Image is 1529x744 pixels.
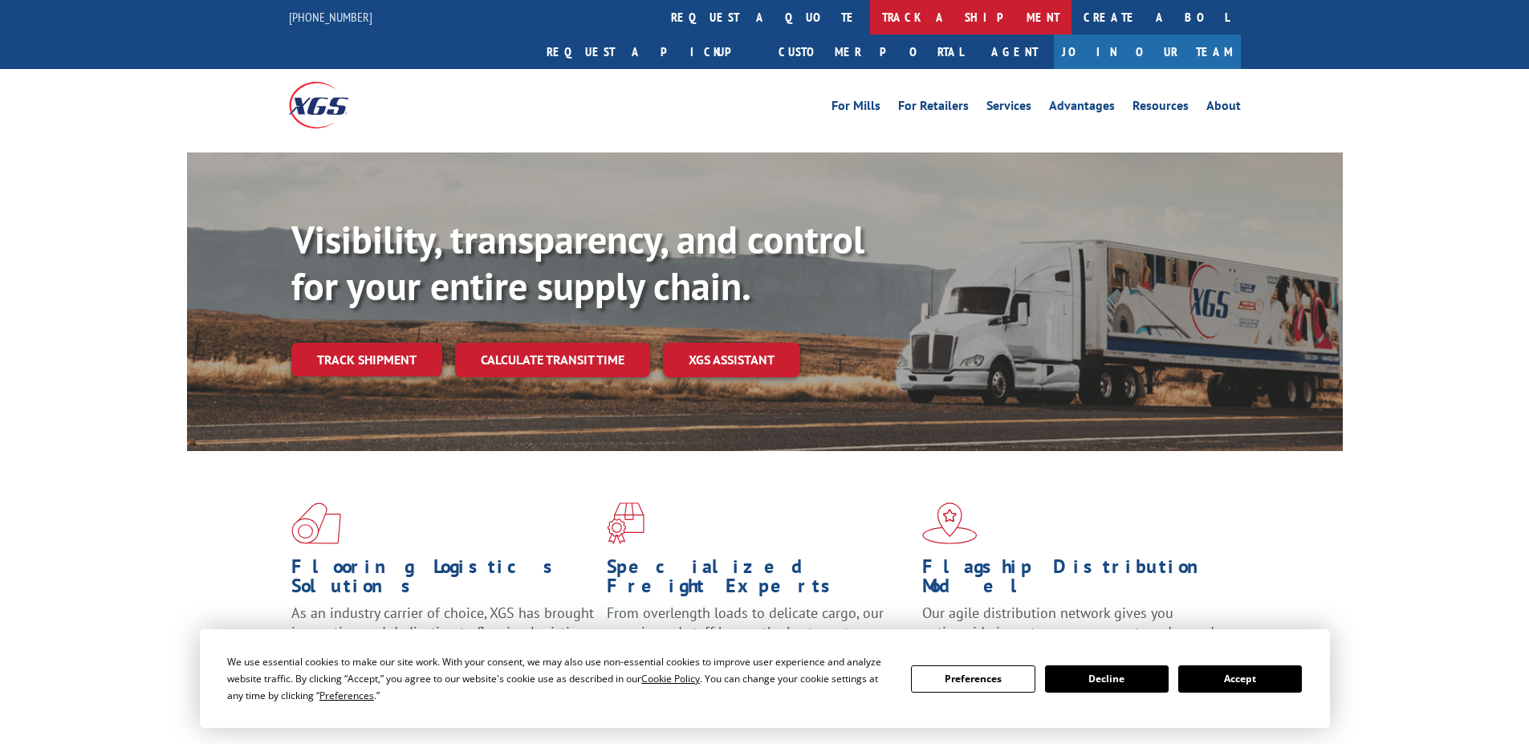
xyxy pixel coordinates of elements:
a: For Mills [832,100,880,117]
span: As an industry carrier of choice, XGS has brought innovation and dedication to flooring logistics... [291,604,594,661]
div: Cookie Consent Prompt [200,629,1330,728]
img: xgs-icon-focused-on-flooring-red [607,502,645,544]
span: Cookie Policy [641,672,700,685]
h1: Flagship Distribution Model [922,557,1226,604]
a: Customer Portal [767,35,975,69]
p: From overlength loads to delicate cargo, our experienced staff knows the best way to move your fr... [607,604,910,675]
span: Preferences [319,689,374,702]
a: Advantages [1049,100,1115,117]
a: About [1206,100,1241,117]
a: Services [986,100,1031,117]
a: Request a pickup [535,35,767,69]
a: [PHONE_NUMBER] [289,9,372,25]
button: Decline [1045,665,1169,693]
h1: Flooring Logistics Solutions [291,557,595,604]
button: Accept [1178,665,1302,693]
a: For Retailers [898,100,969,117]
a: Join Our Team [1054,35,1241,69]
a: XGS ASSISTANT [663,343,800,377]
img: xgs-icon-total-supply-chain-intelligence-red [291,502,341,544]
a: Track shipment [291,343,442,376]
a: Resources [1133,100,1189,117]
span: Our agile distribution network gives you nationwide inventory management on demand. [922,604,1218,641]
a: Calculate transit time [455,343,650,377]
a: Agent [975,35,1054,69]
b: Visibility, transparency, and control for your entire supply chain. [291,214,864,311]
button: Preferences [911,665,1035,693]
img: xgs-icon-flagship-distribution-model-red [922,502,978,544]
div: We use essential cookies to make our site work. With your consent, we may also use non-essential ... [227,653,892,704]
h1: Specialized Freight Experts [607,557,910,604]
